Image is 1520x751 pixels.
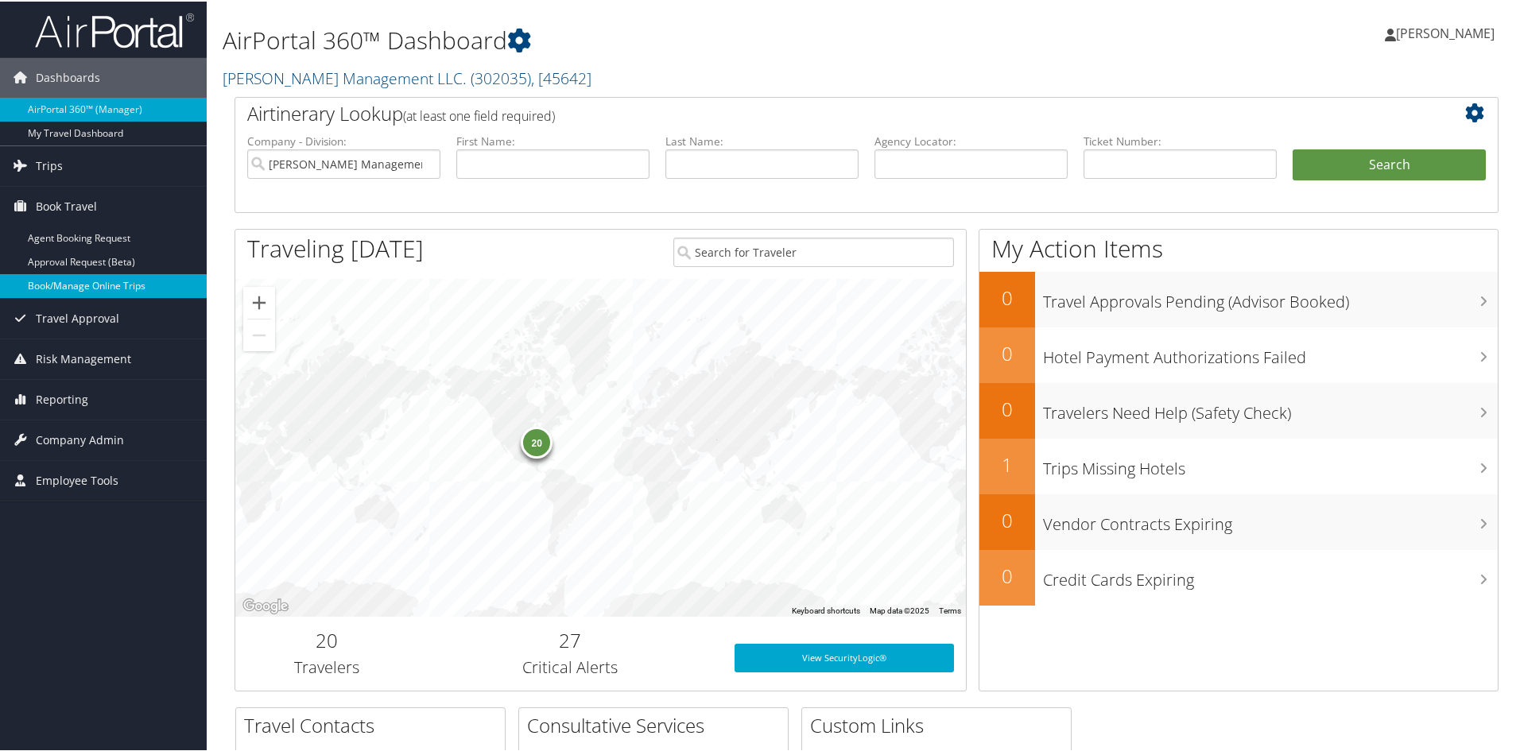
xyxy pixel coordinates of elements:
span: Travel Approval [36,297,119,337]
h2: 1 [979,450,1035,477]
a: 0Hotel Payment Authorizations Failed [979,326,1498,381]
input: Search for Traveler [673,236,954,265]
h2: 0 [979,561,1035,588]
span: Reporting [36,378,88,418]
button: Search [1293,148,1486,180]
button: Zoom out [243,318,275,350]
span: [PERSON_NAME] [1396,23,1495,41]
h3: Critical Alerts [430,655,711,677]
a: 0Travel Approvals Pending (Advisor Booked) [979,270,1498,326]
h2: Consultative Services [527,710,788,737]
h1: My Action Items [979,230,1498,264]
span: Book Travel [36,185,97,225]
h2: 0 [979,283,1035,310]
h2: 0 [979,394,1035,421]
h2: 0 [979,339,1035,366]
label: Last Name: [665,132,859,148]
span: Company Admin [36,419,124,459]
div: 20 [521,425,553,457]
h1: AirPortal 360™ Dashboard [223,22,1081,56]
h2: 20 [247,625,406,652]
a: Open this area in Google Maps (opens a new window) [239,594,292,615]
h1: Traveling [DATE] [247,230,424,264]
a: 0Credit Cards Expiring [979,548,1498,604]
a: 0Vendor Contracts Expiring [979,493,1498,548]
button: Keyboard shortcuts [792,604,860,615]
label: Company - Division: [247,132,440,148]
span: , [ 45642 ] [531,66,591,87]
img: airportal-logo.png [35,10,194,48]
span: Employee Tools [36,459,118,499]
label: Ticket Number: [1084,132,1277,148]
h3: Credit Cards Expiring [1043,559,1498,590]
h3: Hotel Payment Authorizations Failed [1043,337,1498,367]
h2: 0 [979,505,1035,532]
h3: Travel Approvals Pending (Advisor Booked) [1043,281,1498,312]
h2: Airtinerary Lookup [247,99,1381,126]
h3: Trips Missing Hotels [1043,448,1498,478]
h2: Custom Links [810,710,1071,737]
a: [PERSON_NAME] [1385,8,1510,56]
label: First Name: [456,132,649,148]
h2: Travel Contacts [244,710,505,737]
span: ( 302035 ) [471,66,531,87]
h3: Vendor Contracts Expiring [1043,504,1498,534]
a: 0Travelers Need Help (Safety Check) [979,381,1498,437]
a: 1Trips Missing Hotels [979,437,1498,493]
img: Google [239,594,292,615]
button: Zoom in [243,285,275,317]
h3: Travelers [247,655,406,677]
a: View SecurityLogic® [735,642,954,671]
h2: 27 [430,625,711,652]
span: Risk Management [36,338,131,377]
span: Trips [36,145,63,184]
label: Agency Locator: [874,132,1068,148]
span: Dashboards [36,56,100,96]
a: [PERSON_NAME] Management LLC. [223,66,591,87]
span: (at least one field required) [403,106,555,123]
h3: Travelers Need Help (Safety Check) [1043,393,1498,423]
a: Terms (opens in new tab) [939,605,961,614]
span: Map data ©2025 [870,605,929,614]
